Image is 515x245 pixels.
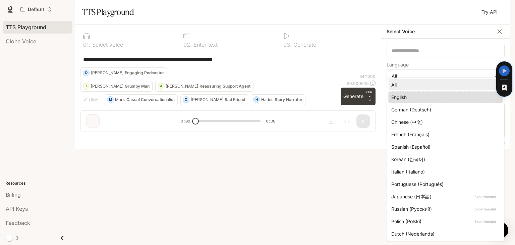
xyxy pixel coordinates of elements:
div: All [391,81,497,88]
div: Korean (한국어) [391,156,497,163]
div: Spanish (Español) [391,143,497,150]
div: Dutch (Nederlands) [391,230,497,237]
div: Japanese (日本語) [391,193,497,200]
div: English [391,94,497,101]
div: Chinese (中文) [391,118,497,126]
div: Russian (Русский) [391,205,497,212]
div: Italian (Italiano) [391,168,497,175]
p: Experimental [473,218,497,225]
p: Experimental [473,194,497,200]
div: French (Français) [391,131,497,138]
div: Portuguese (Português) [391,181,497,188]
p: Experimental [473,206,497,212]
div: Polish (Polski) [391,218,497,225]
div: German (Deutsch) [391,106,497,113]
